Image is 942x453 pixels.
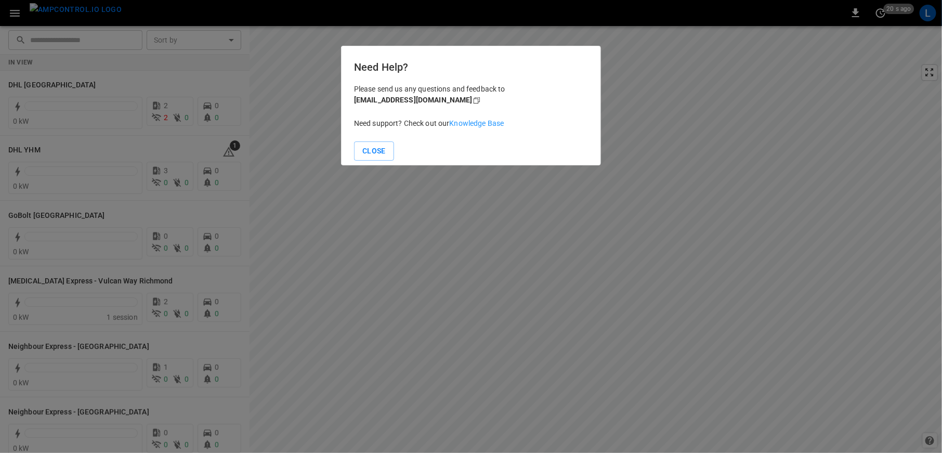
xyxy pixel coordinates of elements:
[354,118,588,129] p: Need support? Check out our
[472,95,482,106] div: copy
[450,119,504,127] a: Knowledge Base
[354,59,588,75] h6: Need Help?
[354,141,394,161] button: Close
[354,95,473,106] div: [EMAIL_ADDRESS][DOMAIN_NAME]
[354,84,588,106] p: Please send us any questions and feedback to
